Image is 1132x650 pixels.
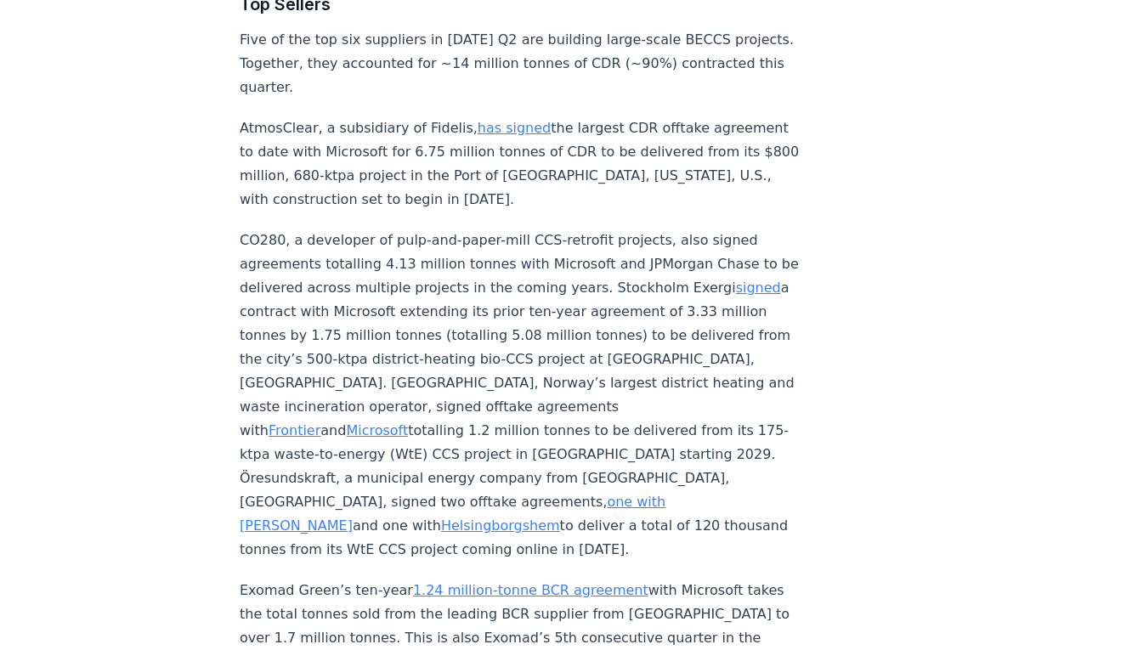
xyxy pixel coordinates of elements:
a: has signed [478,120,551,136]
a: Frontier [269,422,320,438]
p: CO280, a developer of pulp-and-paper-mill CCS-retrofit projects, also signed agreements totalling... [240,229,802,562]
a: Microsoft [346,422,408,438]
p: Five of the top six suppliers in [DATE] Q2 are building large-scale BECCS projects. Together, the... [240,28,802,99]
a: 1.24 million-tonne BCR agreement [413,582,648,598]
a: signed [736,280,781,296]
p: AtmosClear, a subsidiary of Fidelis, the largest CDR offtake agreement to date with Microsoft for... [240,116,802,212]
a: Helsingborgshem [441,517,560,534]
